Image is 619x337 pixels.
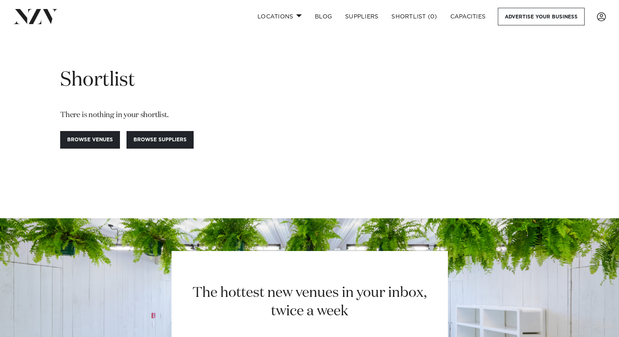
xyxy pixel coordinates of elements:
[308,8,339,25] a: BLOG
[60,110,559,121] p: There is nothing in your shortlist.
[127,131,194,149] a: Browse suppliers
[251,8,308,25] a: Locations
[60,131,120,149] a: Browse venues
[183,284,437,321] h2: The hottest new venues in your inbox, twice a week
[385,8,443,25] a: Shortlist (0)
[498,8,585,25] a: Advertise your business
[444,8,492,25] a: Capacities
[339,8,385,25] a: SUPPLIERS
[60,68,559,93] h1: Shortlist
[13,9,58,24] img: nzv-logo.png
